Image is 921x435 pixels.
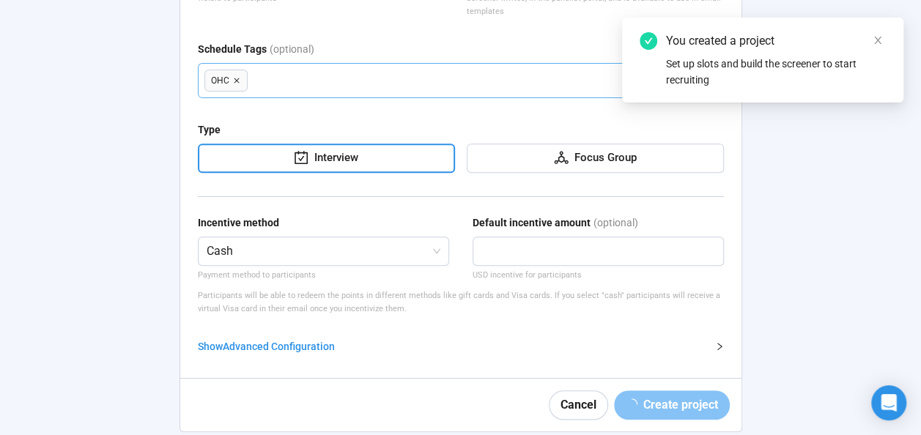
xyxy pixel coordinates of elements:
[198,289,724,315] p: Participants will be able to redeem the points in different methods like gift cards and Visa card...
[666,56,886,88] div: Set up slots and build the screener to start recruiting
[207,237,440,265] span: Cash
[871,385,906,420] div: Open Intercom Messenger
[715,342,724,351] span: right
[561,395,596,414] span: Cancel
[198,215,279,231] div: Incentive method
[198,41,267,57] div: Schedule Tags
[270,41,314,63] div: (optional)
[643,395,718,414] span: Create project
[569,149,637,167] div: Focus Group
[473,215,591,231] div: Default incentive amount
[614,390,730,420] button: Create project
[198,338,706,354] div: Show Advanced Configuration
[308,149,358,167] div: Interview
[198,269,449,281] p: Payment method to participants
[211,73,229,88] span: OHC
[873,35,883,45] span: close
[198,338,724,354] div: ShowAdvanced Configuration
[640,32,657,50] span: check-circle
[294,150,308,165] span: carry-out
[666,32,886,50] div: You created a project
[593,215,638,237] div: (optional)
[624,398,638,412] span: loading
[473,269,724,281] div: USD incentive for participants
[549,390,608,420] button: Cancel
[554,150,569,165] span: deployment-unit
[198,122,221,138] div: Type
